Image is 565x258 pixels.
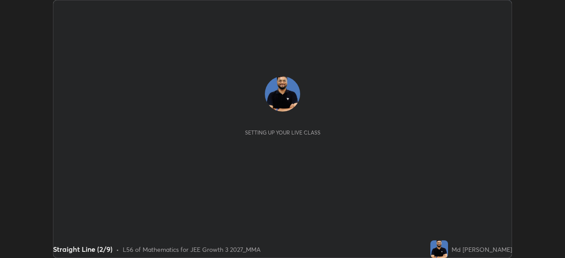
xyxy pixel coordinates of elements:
div: L56 of Mathematics for JEE Growth 3 2027_MMA [123,245,260,254]
div: Md [PERSON_NAME] [452,245,512,254]
div: • [116,245,119,254]
div: Straight Line (2/9) [53,244,113,254]
img: 2958a625379348b7bd8472edfd5724da.jpg [430,240,448,258]
div: Setting up your live class [245,129,320,136]
img: 2958a625379348b7bd8472edfd5724da.jpg [265,76,300,112]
